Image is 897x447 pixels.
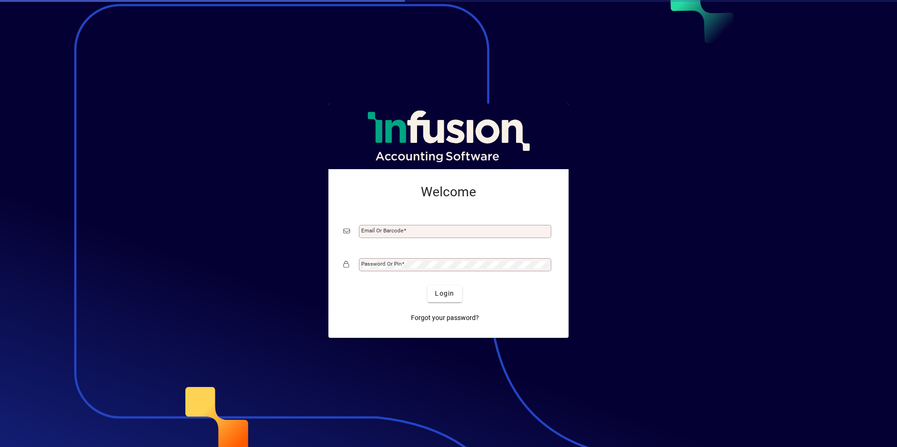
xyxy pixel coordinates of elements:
[435,289,454,298] span: Login
[411,313,479,323] span: Forgot your password?
[407,310,483,327] a: Forgot your password?
[361,227,403,234] mat-label: Email or Barcode
[427,285,462,302] button: Login
[343,184,554,200] h2: Welcome
[361,261,402,267] mat-label: Password or Pin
